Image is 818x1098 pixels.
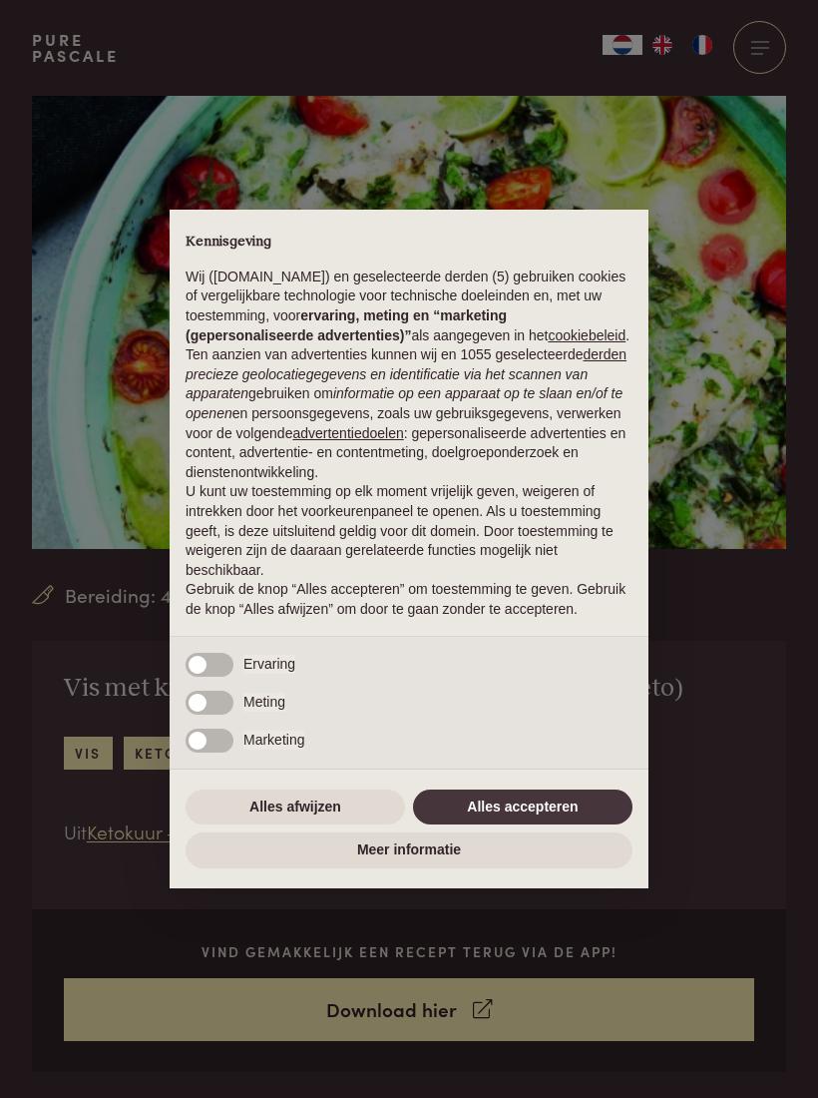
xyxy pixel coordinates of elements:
[548,327,625,343] a: cookiebeleid
[292,424,403,444] button: advertentiedoelen
[186,832,632,868] button: Meer informatie
[186,482,632,580] p: U kunt uw toestemming op elk moment vrijelijk geven, weigeren of intrekken door het voorkeurenpan...
[243,693,285,713] span: Meting
[243,731,304,751] span: Marketing
[413,790,632,825] button: Alles accepteren
[584,345,627,365] button: derden
[186,234,632,252] h2: Kennisgeving
[186,307,507,343] strong: ervaring, meting en “marketing (gepersonaliseerde advertenties)”
[186,790,405,825] button: Alles afwijzen
[186,385,622,421] em: informatie op een apparaat op te slaan en/of te openen
[186,366,588,402] em: precieze geolocatiegegevens en identificatie via het scannen van apparaten
[186,268,632,345] p: Wij ([DOMAIN_NAME]) en geselecteerde derden (5) gebruiken cookies of vergelijkbare technologie vo...
[186,345,632,482] p: Ten aanzien van advertenties kunnen wij en 1055 geselecteerde gebruiken om en persoonsgegevens, z...
[186,580,632,619] p: Gebruik de knop “Alles accepteren” om toestemming te geven. Gebruik de knop “Alles afwijzen” om d...
[243,655,295,675] span: Ervaring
